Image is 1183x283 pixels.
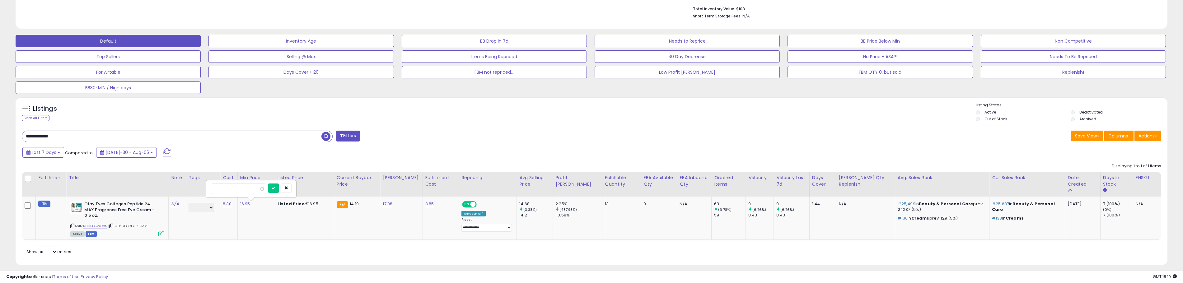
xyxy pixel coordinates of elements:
[981,35,1166,47] button: Non Competitive
[463,202,470,207] span: ON
[1103,212,1133,218] div: 7 (100%)
[1134,131,1161,141] button: Actions
[65,150,94,156] span: Compared to:
[108,224,148,229] span: | SKU: SD-OLY-CPMX5
[555,201,602,207] div: 2.25%
[278,201,329,207] div: $16.95
[105,149,149,155] span: [DATE]-30 - Aug-05
[559,207,577,212] small: (487.93%)
[171,201,179,207] a: N/A
[70,201,164,236] div: ASIN:
[425,174,456,188] div: Fulfillment Cost
[208,66,394,78] button: Days Cover > 20
[1079,109,1103,115] label: Deactivated
[208,50,394,63] button: Selling @ Max
[70,201,83,214] img: 415bx1r2ebL._SL40_.jpg
[519,174,550,188] div: Avg Selling Price
[461,218,512,232] div: Preset:
[223,201,231,207] a: 8.30
[992,201,1055,212] span: Beauty & Personal Care
[788,50,973,63] button: No Price - ASAP!
[976,102,1167,108] p: Listing States:
[69,174,166,181] div: Title
[1068,201,1092,207] div: [DATE]
[1068,174,1097,188] div: Date Created
[402,35,587,47] button: BB Drop in 7d
[1136,174,1158,181] div: FNSKU
[278,201,306,207] b: Listed Price:
[16,50,201,63] button: Top Sellers
[278,174,331,181] div: Listed Price
[693,13,741,19] b: Short Term Storage Fees:
[555,212,602,218] div: -0.58%
[22,147,64,158] button: Last 7 Days
[981,66,1166,78] button: Replenish!
[519,201,553,207] div: 14.68
[86,231,97,237] span: FBM
[81,274,108,280] a: Privacy Policy
[812,174,834,188] div: Days Cover
[402,50,587,63] button: Items Being Repriced
[1071,131,1103,141] button: Save View
[33,104,57,113] h5: Listings
[981,50,1166,63] button: Needs To Be Repriced
[595,35,780,47] button: Needs to Reprice
[83,224,107,229] a: B09PD5WCXN
[714,174,743,188] div: Ordered Items
[1153,274,1177,280] span: 2025-08-14 18:19 GMT
[595,66,780,78] button: Low Profit [PERSON_NAME]
[336,131,360,141] button: Filters
[748,212,774,218] div: 8.43
[1136,201,1156,207] div: N/A
[643,201,672,207] div: 0
[812,201,831,207] div: 1.44
[1006,215,1024,221] span: Creams
[984,116,1007,122] label: Out of Stock
[519,212,553,218] div: 14.2
[84,201,160,220] b: Olay Eyes Collagen Peptide 24 MAX Fragrance Free Eye Cream - 0.5 oz.
[16,81,201,94] button: BB30<MIN / High days
[461,211,486,216] div: Amazon AI *
[1079,116,1096,122] label: Archived
[839,201,890,207] div: N/A
[714,201,746,207] div: 63
[461,174,514,181] div: Repricing
[839,174,892,188] div: [PERSON_NAME] Qty Replenish
[992,201,1060,212] p: in
[780,207,794,212] small: (6.76%)
[836,172,895,197] th: Please note that this number is a calculation based on your required days of coverage and your ve...
[680,201,707,207] div: N/A
[693,6,735,12] b: Total Inventory Value:
[898,216,984,221] p: in prev: 129 (5%)
[208,35,394,47] button: Inventory Age
[6,274,29,280] strong: Copyright
[776,212,809,218] div: 8.43
[32,149,56,155] span: Last 7 Days
[425,201,434,207] a: 3.85
[898,201,984,212] p: in prev: 24237 (5%)
[748,174,771,181] div: Velocity
[742,13,750,19] span: N/A
[992,174,1062,181] div: Cur Sales Rank
[680,174,709,188] div: FBA inbound Qty
[984,109,996,115] label: Active
[693,5,1157,12] li: $108
[992,201,1009,207] span: #25,687
[748,201,774,207] div: 9
[38,201,50,207] small: FBM
[718,207,732,212] small: (6.78%)
[788,35,973,47] button: BB Price Below Min
[776,201,809,207] div: 9
[911,215,929,221] span: Creams
[337,201,348,208] small: FBA
[523,207,537,212] small: (3.38%)
[38,174,63,181] div: Fulfillment
[96,147,157,158] button: [DATE]-30 - Aug-05
[992,216,1060,221] p: in
[898,174,987,181] div: Avg. Sales Rank
[171,174,183,181] div: Note
[6,274,108,280] div: seller snap | |
[643,174,674,188] div: FBA Available Qty
[595,50,780,63] button: 30 Day Decrease
[605,174,638,188] div: Fulfillable Quantity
